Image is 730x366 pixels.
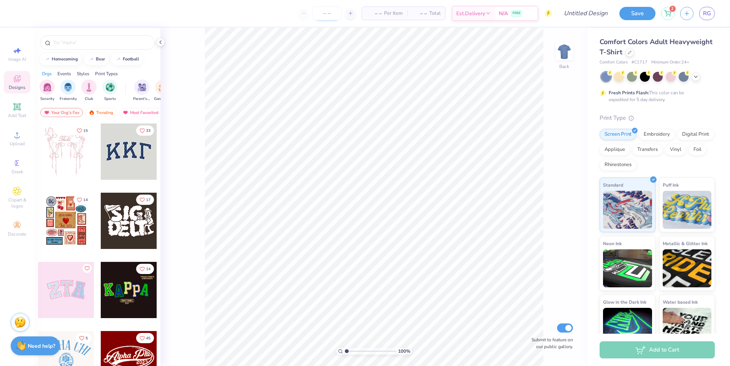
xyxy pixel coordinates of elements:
span: Total [429,10,441,17]
img: Glow in the Dark Ink [603,308,652,346]
div: football [123,57,139,61]
button: filter button [133,79,151,102]
button: Like [136,333,154,343]
span: RG [703,9,711,18]
span: Metallic & Glitter Ink [663,239,708,247]
span: Decorate [8,231,26,237]
label: Submit to feature on our public gallery. [527,336,573,350]
img: trend_line.gif [44,57,50,62]
button: filter button [81,79,97,102]
span: Sorority [40,96,54,102]
span: Water based Ink [663,298,698,306]
div: Print Type [600,114,715,122]
div: Print Types [95,70,118,77]
button: filter button [40,79,55,102]
span: Upload [10,141,25,147]
div: filter for Sports [102,79,117,102]
div: Your Org's Fav [40,108,83,117]
img: Water based Ink [663,308,712,346]
button: filter button [60,79,77,102]
span: – – [412,10,427,17]
div: Styles [77,70,89,77]
button: filter button [102,79,117,102]
img: Standard [603,191,652,229]
span: 14 [83,198,88,202]
button: Like [136,264,154,274]
button: Like [136,195,154,205]
div: This color can be expedited for 5 day delivery. [609,89,702,103]
span: Designs [9,84,25,90]
img: Parent's Weekend Image [138,83,146,92]
img: Puff Ink [663,191,712,229]
span: 33 [146,129,151,133]
div: Embroidery [639,129,675,140]
button: football [111,54,143,65]
div: filter for Club [81,79,97,102]
div: Trending [85,108,117,117]
button: Like [136,125,154,136]
span: Clipart & logos [4,197,30,209]
div: Foil [689,144,706,155]
span: Game Day [154,96,171,102]
span: Greek [11,169,23,175]
button: homecoming [40,54,81,65]
span: Fraternity [60,96,77,102]
div: Orgs [42,70,52,77]
strong: Need help? [28,342,55,350]
span: 17 [146,198,151,202]
span: 2 [670,6,676,12]
div: filter for Parent's Weekend [133,79,151,102]
strong: Fresh Prints Flash: [609,90,649,96]
img: Neon Ink [603,249,652,287]
button: Like [76,333,91,343]
span: Comfort Colors [600,59,628,66]
div: Transfers [632,144,663,155]
div: filter for Sorority [40,79,55,102]
span: Add Text [8,112,26,119]
span: 100 % [398,348,410,355]
span: – – [367,10,382,17]
span: 14 [146,267,151,271]
span: Minimum Order: 24 + [651,59,689,66]
img: trend_line.gif [115,57,121,62]
span: N/A [499,10,508,17]
a: RG [699,7,715,20]
div: filter for Game Day [154,79,171,102]
input: Untitled Design [558,6,614,21]
img: Sorority Image [43,83,52,92]
div: Back [559,63,569,70]
span: 15 [83,129,88,133]
span: Standard [603,181,623,189]
span: Neon Ink [603,239,622,247]
img: trend_line.gif [88,57,94,62]
img: most_fav.gif [44,110,50,115]
div: Digital Print [677,129,714,140]
div: Rhinestones [600,159,636,171]
button: Save [619,7,655,20]
span: # C1717 [632,59,647,66]
span: Image AI [8,56,26,62]
img: trending.gif [89,110,95,115]
button: Like [73,195,91,205]
img: Back [557,44,572,59]
div: homecoming [52,57,78,61]
span: Per Item [384,10,403,17]
button: bear [84,54,108,65]
img: Fraternity Image [64,83,72,92]
div: Most Favorited [119,108,162,117]
img: Game Day Image [159,83,167,92]
div: filter for Fraternity [60,79,77,102]
button: Like [73,125,91,136]
div: Applique [600,144,630,155]
span: Comfort Colors Adult Heavyweight T-Shirt [600,37,713,57]
span: Est. Delivery [456,10,485,17]
span: Puff Ink [663,181,679,189]
span: FREE [513,11,521,16]
div: Events [57,70,71,77]
div: Vinyl [665,144,686,155]
img: Sports Image [106,83,114,92]
span: Glow in the Dark Ink [603,298,646,306]
span: 45 [146,336,151,340]
div: bear [96,57,105,61]
input: – – [312,6,342,20]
